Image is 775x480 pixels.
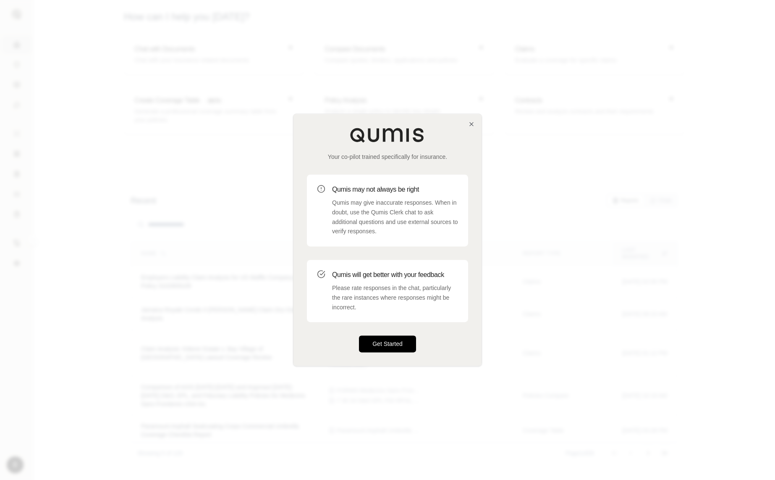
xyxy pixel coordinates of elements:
[332,185,458,195] h3: Qumis may not always be right
[332,270,458,280] h3: Qumis will get better with your feedback
[350,127,425,142] img: Qumis Logo
[332,283,458,312] p: Please rate responses in the chat, particularly the rare instances where responses might be incor...
[307,153,468,161] p: Your co-pilot trained specifically for insurance.
[332,198,458,236] p: Qumis may give inaccurate responses. When in doubt, use the Qumis Clerk chat to ask additional qu...
[359,336,416,353] button: Get Started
